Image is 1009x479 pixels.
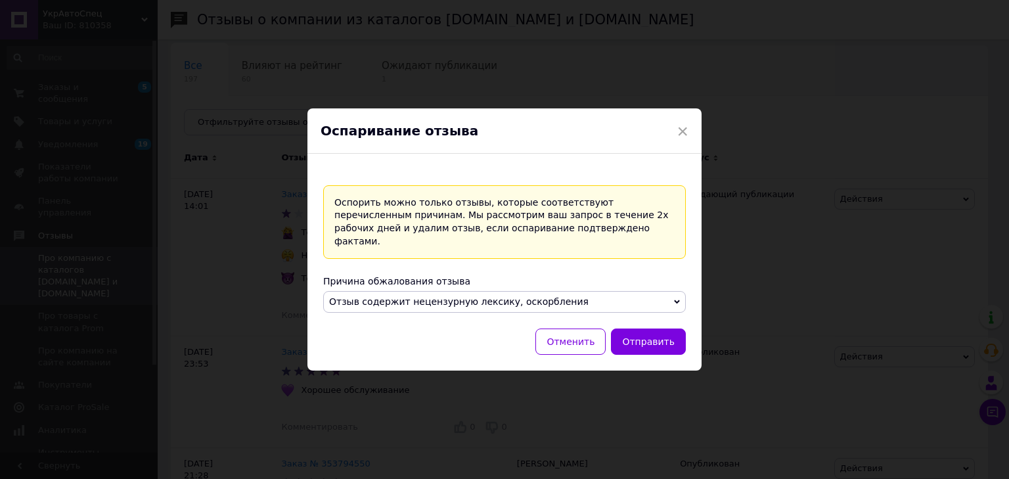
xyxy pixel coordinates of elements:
[323,276,470,286] span: Причина обжалования отзыва
[323,185,686,259] div: Оспорить можно только отзывы, которые соответствуют перечисленным причинам. Мы рассмотрим ваш зап...
[677,120,688,143] span: ×
[535,329,606,355] button: Отменить
[611,329,686,355] button: Отправить
[329,296,589,307] span: Отзыв содержит нецензурную лексику, оскорбления
[307,108,702,154] div: Оспаривание отзыва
